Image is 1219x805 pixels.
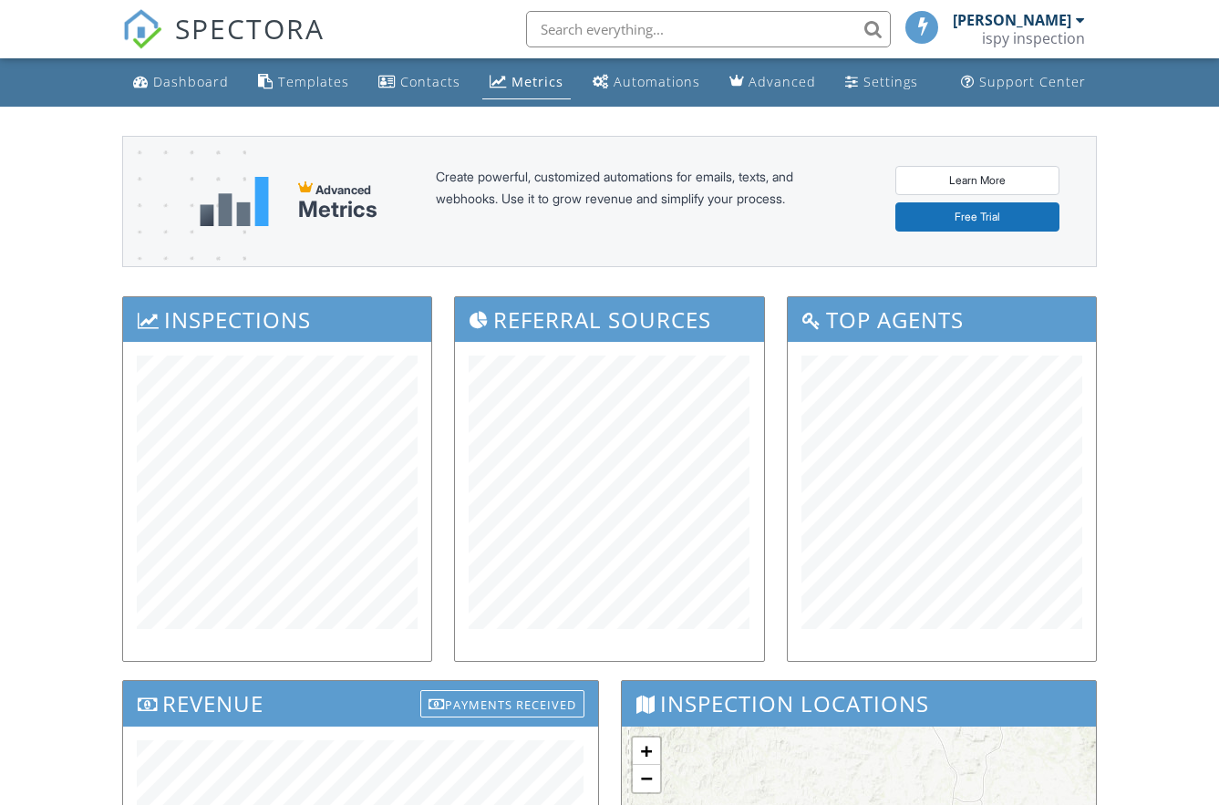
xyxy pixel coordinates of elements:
a: Contacts [371,66,468,99]
a: Free Trial [895,202,1059,232]
a: Zoom in [633,738,660,765]
div: Settings [863,73,918,90]
h3: Inspections [123,297,432,342]
span: Advanced [315,182,371,197]
div: [PERSON_NAME] [953,11,1071,29]
div: Metrics [511,73,563,90]
span: SPECTORA [175,9,325,47]
h3: Top Agents [788,297,1097,342]
a: Advanced [722,66,823,99]
img: advanced-banner-bg-f6ff0eecfa0ee76150a1dea9fec4b49f333892f74bc19f1b897a312d7a1b2ff3.png [123,137,246,338]
img: metrics-aadfce2e17a16c02574e7fc40e4d6b8174baaf19895a402c862ea781aae8ef5b.svg [200,177,269,226]
div: Dashboard [153,73,229,90]
div: Metrics [298,197,377,222]
a: SPECTORA [122,25,325,63]
div: Automations [614,73,700,90]
h3: Inspection Locations [622,681,1097,726]
a: Learn More [895,166,1059,195]
a: Metrics [482,66,571,99]
a: Automations (Basic) [585,66,708,99]
input: Search everything... [526,11,891,47]
div: Templates [278,73,349,90]
h3: Revenue [123,681,598,726]
div: ispy inspection [982,29,1085,47]
a: Zoom out [633,765,660,792]
a: Support Center [954,66,1093,99]
img: The Best Home Inspection Software - Spectora [122,9,162,49]
a: Dashboard [126,66,236,99]
div: Advanced [749,73,816,90]
div: Create powerful, customized automations for emails, texts, and webhooks. Use it to grow revenue a... [436,166,837,237]
a: Settings [838,66,925,99]
a: Templates [251,66,356,99]
div: Support Center [979,73,1086,90]
div: Payments Received [420,690,584,717]
h3: Referral Sources [455,297,764,342]
div: Contacts [400,73,460,90]
a: Payments Received [420,686,584,716]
